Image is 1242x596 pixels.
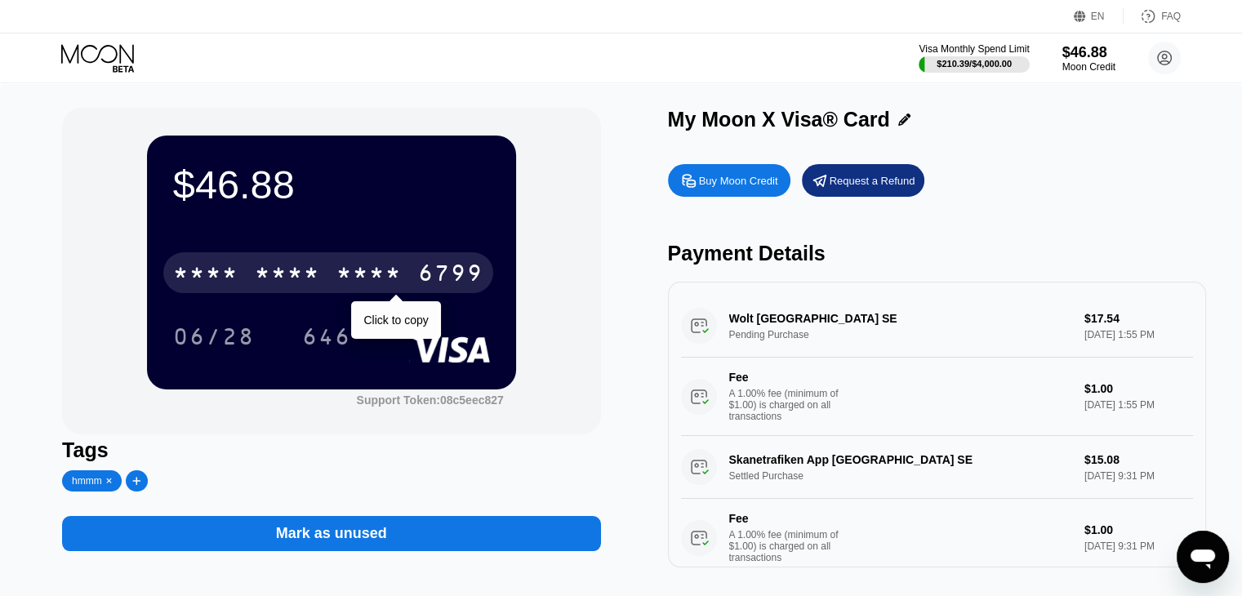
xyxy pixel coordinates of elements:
[729,512,844,525] div: Fee
[1177,531,1229,583] iframe: Knapp för att öppna meddelandefönstret
[729,388,852,422] div: A 1.00% fee (minimum of $1.00) is charged on all transactions
[1084,382,1193,395] div: $1.00
[62,438,600,462] div: Tags
[919,43,1029,73] div: Visa Monthly Spend Limit$210.39/$4,000.00
[668,108,890,131] div: My Moon X Visa® Card
[418,262,483,288] div: 6799
[302,326,351,352] div: 646
[276,524,387,543] div: Mark as unused
[1161,11,1181,22] div: FAQ
[173,326,255,352] div: 06/28
[729,529,852,563] div: A 1.00% fee (minimum of $1.00) is charged on all transactions
[1062,61,1115,73] div: Moon Credit
[668,164,790,197] div: Buy Moon Credit
[729,371,844,384] div: Fee
[699,174,778,188] div: Buy Moon Credit
[1084,523,1193,536] div: $1.00
[1091,11,1105,22] div: EN
[937,59,1012,69] div: $210.39 / $4,000.00
[1062,44,1115,61] div: $46.88
[72,475,102,487] div: hmmm
[1124,8,1181,24] div: FAQ
[290,316,363,357] div: 646
[356,394,503,407] div: Support Token: 08c5eec827
[830,174,915,188] div: Request a Refund
[356,394,503,407] div: Support Token:08c5eec827
[668,242,1206,265] div: Payment Details
[161,316,267,357] div: 06/28
[681,499,1193,577] div: FeeA 1.00% fee (minimum of $1.00) is charged on all transactions$1.00[DATE] 9:31 PM
[1084,399,1193,411] div: [DATE] 1:55 PM
[363,314,428,327] div: Click to copy
[62,500,600,551] div: Mark as unused
[173,162,490,207] div: $46.88
[1084,540,1193,552] div: [DATE] 9:31 PM
[681,358,1193,436] div: FeeA 1.00% fee (minimum of $1.00) is charged on all transactions$1.00[DATE] 1:55 PM
[1074,8,1124,24] div: EN
[1062,44,1115,73] div: $46.88Moon Credit
[802,164,924,197] div: Request a Refund
[919,43,1029,55] div: Visa Monthly Spend Limit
